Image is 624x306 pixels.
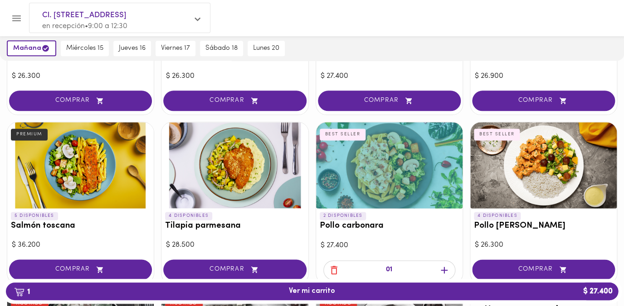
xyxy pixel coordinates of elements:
h3: Tilapia parmesana [165,221,304,231]
div: Salmón toscana [7,122,154,208]
p: 5 DISPONIBLES [11,212,58,220]
button: COMPRAR [163,91,306,111]
iframe: Messagebird Livechat Widget [571,253,615,297]
div: BEST SELLER [474,129,520,140]
p: 4 DISPONIBLES [474,212,521,220]
span: mañana [13,44,50,53]
button: mañana [7,40,56,56]
p: 2 DISPONIBLES [320,212,366,220]
button: jueves 16 [113,41,151,56]
div: $ 27.400 [321,240,458,251]
button: COMPRAR [472,91,615,111]
b: 1 [9,286,35,297]
button: Menu [5,7,28,29]
p: 4 DISPONIBLES [165,212,212,220]
div: BEST SELLER [320,129,366,140]
div: $ 26.300 [12,71,149,81]
button: lunes 20 [248,41,285,56]
span: COMPRAR [483,266,604,273]
div: Pollo carbonara [316,122,463,208]
span: COMPRAR [329,97,449,105]
div: PREMIUM [11,129,48,140]
span: Cl. [STREET_ADDRESS] [42,10,188,21]
button: COMPRAR [318,91,461,111]
button: COMPRAR [9,91,152,111]
span: jueves 16 [119,44,146,53]
span: COMPRAR [20,266,141,273]
img: cart.png [14,287,24,296]
h3: Pollo carbonara [320,221,459,231]
span: Ver mi carrito [289,287,335,296]
span: en recepción • 9:00 a 12:30 [42,23,127,30]
div: $ 27.400 [321,71,458,81]
span: miércoles 15 [66,44,103,53]
h3: Pollo [PERSON_NAME] [474,221,613,231]
button: COMPRAR [163,259,306,280]
span: COMPRAR [175,266,295,273]
span: viernes 17 [161,44,190,53]
div: Pollo Tikka Massala [470,122,617,208]
button: sábado 18 [200,41,243,56]
span: COMPRAR [483,97,604,105]
div: $ 36.200 [12,240,149,250]
div: $ 26.300 [166,71,303,81]
div: $ 26.900 [475,71,612,81]
div: $ 28.500 [166,240,303,250]
span: COMPRAR [175,97,295,105]
h3: Salmón toscana [11,221,150,231]
button: viernes 17 [156,41,195,56]
button: COMPRAR [9,259,152,280]
span: COMPRAR [20,97,141,105]
span: lunes 20 [253,44,279,53]
button: 1Ver mi carrito$ 27.400 [6,282,618,300]
button: COMPRAR [472,259,615,280]
div: $ 26.300 [475,240,612,250]
p: 01 [386,265,392,275]
div: Tilapia parmesana [161,122,308,208]
span: sábado 18 [205,44,238,53]
button: miércoles 15 [61,41,109,56]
